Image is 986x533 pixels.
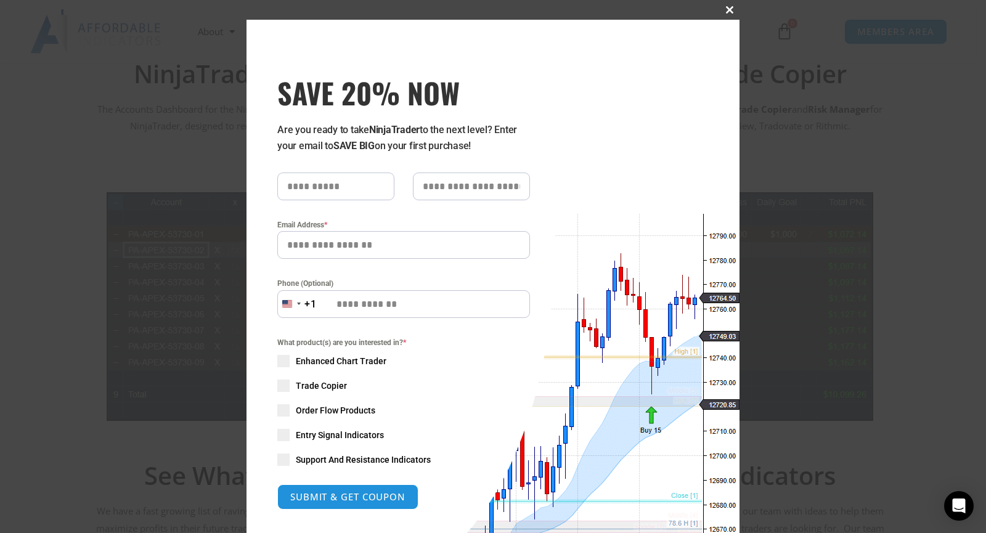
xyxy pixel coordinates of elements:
div: +1 [304,296,317,312]
span: Support And Resistance Indicators [296,454,431,466]
div: Open Intercom Messenger [944,491,974,521]
span: Enhanced Chart Trader [296,355,386,367]
label: Entry Signal Indicators [277,429,530,441]
label: Support And Resistance Indicators [277,454,530,466]
p: Are you ready to take to the next level? Enter your email to on your first purchase! [277,122,530,154]
label: Order Flow Products [277,404,530,417]
span: Entry Signal Indicators [296,429,384,441]
h3: SAVE 20% NOW [277,75,530,110]
span: What product(s) are you interested in? [277,336,530,349]
strong: SAVE BIG [333,140,375,152]
button: Selected country [277,290,317,318]
label: Phone (Optional) [277,277,530,290]
label: Email Address [277,219,530,231]
label: Enhanced Chart Trader [277,355,530,367]
span: Order Flow Products [296,404,375,417]
button: SUBMIT & GET COUPON [277,484,418,510]
label: Trade Copier [277,380,530,392]
span: Trade Copier [296,380,347,392]
strong: NinjaTrader [369,124,420,136]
